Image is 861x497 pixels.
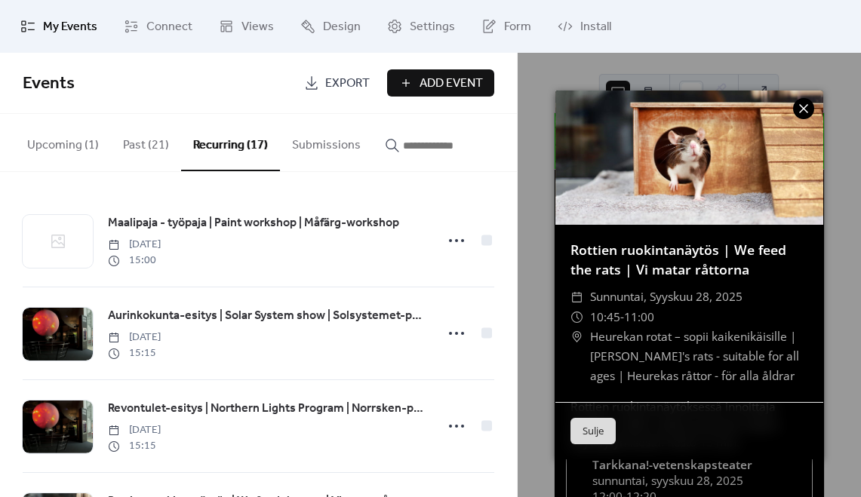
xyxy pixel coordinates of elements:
span: Maalipaja - työpaja | Paint workshop | Måfärg-workshop [108,214,399,232]
span: Views [241,18,274,36]
span: 15:15 [108,438,161,454]
button: Add Event [387,69,494,97]
a: Export [293,69,381,97]
button: Recurring (17) [181,114,280,171]
span: My Events [43,18,97,36]
span: Connect [146,18,192,36]
span: Design [323,18,361,36]
span: Install [580,18,611,36]
a: Design [289,6,372,47]
a: Connect [112,6,204,47]
span: [DATE] [108,330,161,345]
span: Aurinkokunta-esitys | Solar System show | Solsystemet-programmet [108,307,426,325]
span: Form [504,18,531,36]
span: [DATE] [108,422,161,438]
a: Maalipaja - työpaja | Paint workshop | Måfärg-workshop [108,213,399,233]
div: ​ [570,287,584,307]
a: Install [546,6,623,47]
span: - [620,309,624,325]
span: Export [325,75,370,93]
button: Sulje [570,417,616,444]
a: My Events [9,6,109,47]
div: Rottien ruokintanäytös | We feed the rats | Vi matar råttorna [555,240,823,280]
span: Settings [410,18,455,36]
span: Add Event [420,75,483,93]
span: sunnuntai, syyskuu 28, 2025 [590,287,743,307]
span: 11:00 [624,309,654,325]
span: Revontulet-esitys | Northern Lights Program | Norrsken-programmet [108,400,426,418]
a: Aurinkokunta-esitys | Solar System show | Solsystemet-programmet [108,306,426,326]
span: [DATE] [108,237,161,253]
div: ​ [570,308,584,327]
a: Revontulet-esitys | Northern Lights Program | Norrsken-programmet [108,399,426,419]
div: ​ [570,327,584,347]
button: Upcoming (1) [15,114,111,170]
button: Past (21) [111,114,181,170]
span: 15:15 [108,345,161,361]
span: Events [23,67,75,100]
a: Views [208,6,285,47]
span: 15:00 [108,253,161,268]
a: Form [470,6,543,47]
span: Heurekan rotat – sopii kaikenikäisille | [PERSON_NAME]'s rats - suitable for all ages | Heurekas ... [590,327,808,387]
span: 10:45 [590,309,620,325]
a: Settings [376,6,466,47]
button: Submissions [280,114,373,170]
